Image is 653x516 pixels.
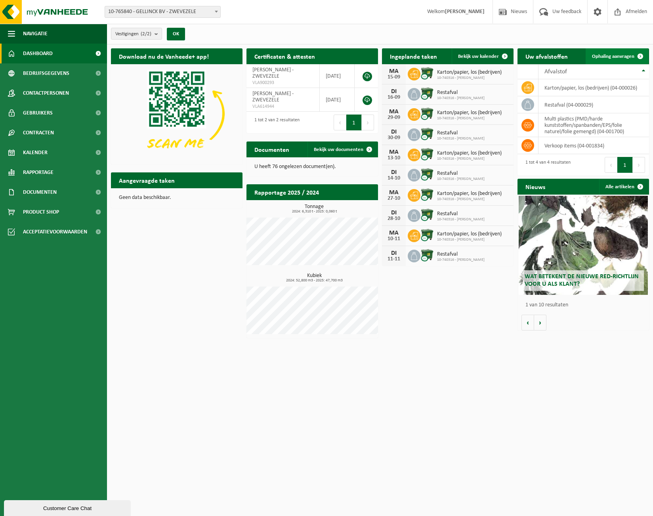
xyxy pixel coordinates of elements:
div: DI [386,250,402,256]
span: 2024: 52,800 m3 - 2025: 47,700 m3 [250,279,378,283]
span: Karton/papier, los (bedrijven) [437,231,502,237]
img: WB-1100-CU [420,228,434,242]
p: 1 van 10 resultaten [525,302,645,308]
div: 29-09 [386,115,402,120]
span: 10-740316 - [PERSON_NAME] [437,237,502,242]
span: [PERSON_NAME] - ZWEVEZELE [252,91,294,103]
span: Bekijk uw kalender [458,54,499,59]
td: karton/papier, los (bedrijven) (04-000026) [538,79,649,96]
img: Download de VHEPlus App [111,64,242,163]
h3: Tonnage [250,204,378,214]
span: Contracten [23,123,54,143]
iframe: chat widget [4,499,132,516]
span: 10-740316 - [PERSON_NAME] [437,157,502,161]
div: 28-10 [386,216,402,222]
h3: Kubiek [250,273,378,283]
span: Restafval [437,251,485,258]
button: OK [167,28,185,40]
div: MA [386,230,402,236]
td: multi plastics (PMD/harde kunststoffen/spanbanden/EPS/folie naturel/folie gemengd) (04-001700) [538,113,649,137]
span: Ophaling aanvragen [592,54,634,59]
button: 1 [346,115,362,130]
span: 10-765840 - GELLINCK BV - ZWEVEZELE [105,6,220,17]
a: Bekijk uw kalender [452,48,513,64]
h2: Rapportage 2025 / 2024 [246,184,327,200]
span: Rapportage [23,162,53,182]
span: Restafval [437,130,485,136]
button: Vorige [521,315,534,331]
div: DI [386,210,402,216]
div: 27-10 [386,196,402,201]
td: [DATE] [320,64,355,88]
h2: Documenten [246,141,297,157]
a: Bekijk uw documenten [307,141,377,157]
h2: Download nu de Vanheede+ app! [111,48,217,64]
span: 10-740316 - [PERSON_NAME] [437,116,502,121]
span: 10-740316 - [PERSON_NAME] [437,258,485,262]
span: Wat betekent de nieuwe RED-richtlijn voor u als klant? [525,273,639,287]
img: WB-1100-CU [420,248,434,262]
span: Product Shop [23,202,59,222]
img: WB-1100-CU [420,168,434,181]
span: Bekijk uw documenten [314,147,363,152]
strong: [PERSON_NAME] [445,9,485,15]
img: WB-1100-CU [420,87,434,100]
span: 2024: 6,310 t - 2025: 0,060 t [250,210,378,214]
div: DI [386,169,402,176]
div: 16-09 [386,95,402,100]
button: Previous [334,115,346,130]
button: Vestigingen(2/2) [111,28,162,40]
h2: Certificaten & attesten [246,48,323,64]
span: 10-740316 - [PERSON_NAME] [437,177,485,182]
div: 11-11 [386,256,402,262]
p: U heeft 76 ongelezen document(en). [254,164,370,170]
span: 10-740316 - [PERSON_NAME] [437,96,485,101]
span: Navigatie [23,24,48,44]
span: Restafval [437,211,485,217]
img: WB-1100-CU [420,208,434,222]
span: Restafval [437,170,485,177]
span: 10-765840 - GELLINCK BV - ZWEVEZELE [105,6,221,18]
span: 10-740316 - [PERSON_NAME] [437,136,485,141]
img: WB-1100-CU [420,188,434,201]
td: verkoop items (04-001834) [538,137,649,154]
div: 30-09 [386,135,402,141]
a: Bekijk rapportage [319,200,377,216]
div: MA [386,189,402,196]
span: Contactpersonen [23,83,69,103]
div: 10-11 [386,236,402,242]
div: 1 tot 2 van 2 resultaten [250,114,300,131]
h2: Ingeplande taken [382,48,445,64]
span: Afvalstof [544,69,567,75]
span: Karton/papier, los (bedrijven) [437,110,502,116]
div: DI [386,88,402,95]
span: [PERSON_NAME] - ZWEVEZELE [252,67,294,79]
span: Karton/papier, los (bedrijven) [437,150,502,157]
img: WB-1100-CU [420,67,434,80]
span: Acceptatievoorwaarden [23,222,87,242]
div: MA [386,149,402,155]
div: MA [386,68,402,75]
div: 14-10 [386,176,402,181]
span: 10-740316 - [PERSON_NAME] [437,217,485,222]
span: Restafval [437,90,485,96]
div: DI [386,129,402,135]
a: Ophaling aanvragen [586,48,648,64]
span: Documenten [23,182,57,202]
count: (2/2) [141,31,151,36]
button: Volgende [534,315,546,331]
img: WB-1100-CU [420,147,434,161]
h2: Uw afvalstoffen [517,48,576,64]
span: VLA614944 [252,103,313,110]
button: 1 [617,157,633,173]
span: Dashboard [23,44,53,63]
span: Karton/papier, los (bedrijven) [437,191,502,197]
button: Previous [605,157,617,173]
span: Vestigingen [115,28,151,40]
a: Alle artikelen [599,179,648,195]
p: Geen data beschikbaar. [119,195,235,201]
div: MA [386,109,402,115]
img: WB-1100-CU [420,127,434,141]
h2: Nieuws [517,179,553,194]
